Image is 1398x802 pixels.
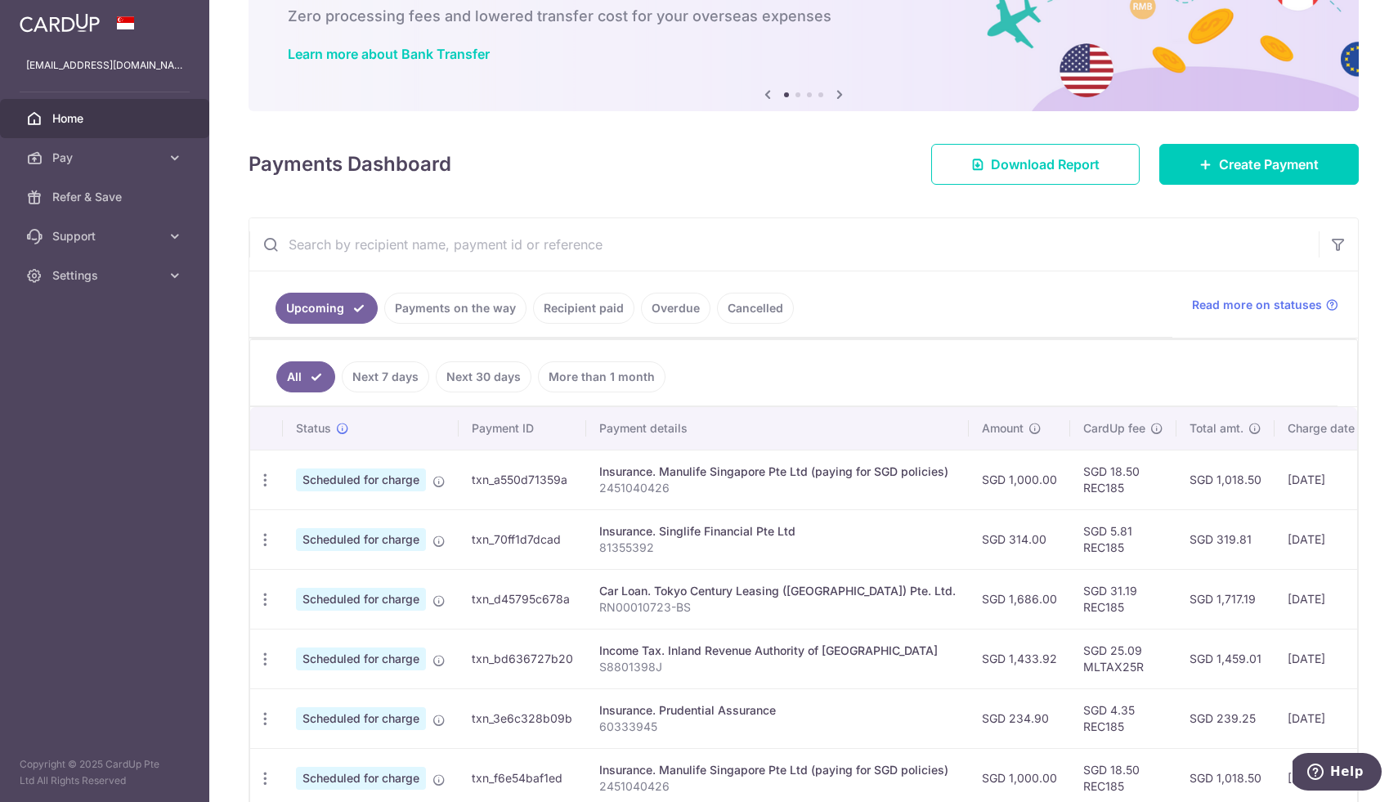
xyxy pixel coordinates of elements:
span: Read more on statuses [1192,297,1322,313]
td: SGD 1,018.50 [1176,450,1275,509]
a: More than 1 month [538,361,665,392]
td: txn_bd636727b20 [459,629,586,688]
p: RN00010723-BS [599,599,956,616]
p: S8801398J [599,659,956,675]
td: SGD 234.90 [969,688,1070,748]
a: Cancelled [717,293,794,324]
td: SGD 4.35 REC185 [1070,688,1176,748]
td: txn_a550d71359a [459,450,586,509]
td: SGD 1,000.00 [969,450,1070,509]
a: All [276,361,335,392]
img: CardUp [20,13,100,33]
td: [DATE] [1275,629,1386,688]
span: CardUp fee [1083,420,1145,437]
a: Download Report [931,144,1140,185]
div: Insurance. Singlife Financial Pte Ltd [599,523,956,540]
span: Refer & Save [52,189,160,205]
td: SGD 1,686.00 [969,569,1070,629]
td: SGD 31.19 REC185 [1070,569,1176,629]
td: SGD 1,459.01 [1176,629,1275,688]
td: SGD 1,433.92 [969,629,1070,688]
span: Status [296,420,331,437]
p: 81355392 [599,540,956,556]
td: [DATE] [1275,688,1386,748]
span: Settings [52,267,160,284]
p: 60333945 [599,719,956,735]
div: Income Tax. Inland Revenue Authority of [GEOGRAPHIC_DATA] [599,643,956,659]
td: txn_d45795c678a [459,569,586,629]
p: [EMAIL_ADDRESS][DOMAIN_NAME] [26,57,183,74]
td: SGD 314.00 [969,509,1070,569]
a: Recipient paid [533,293,634,324]
span: Scheduled for charge [296,707,426,730]
span: Scheduled for charge [296,647,426,670]
td: SGD 319.81 [1176,509,1275,569]
td: SGD 239.25 [1176,688,1275,748]
td: SGD 1,717.19 [1176,569,1275,629]
span: Scheduled for charge [296,528,426,551]
span: Home [52,110,160,127]
td: [DATE] [1275,569,1386,629]
div: Insurance. Prudential Assurance [599,702,956,719]
span: Pay [52,150,160,166]
input: Search by recipient name, payment id or reference [249,218,1319,271]
div: Car Loan. Tokyo Century Leasing ([GEOGRAPHIC_DATA]) Pte. Ltd. [599,583,956,599]
a: Upcoming [276,293,378,324]
a: Create Payment [1159,144,1359,185]
a: Next 30 days [436,361,531,392]
td: SGD 5.81 REC185 [1070,509,1176,569]
a: Read more on statuses [1192,297,1338,313]
td: [DATE] [1275,509,1386,569]
span: Scheduled for charge [296,588,426,611]
h6: Zero processing fees and lowered transfer cost for your overseas expenses [288,7,1320,26]
th: Payment details [586,407,969,450]
td: txn_70ff1d7dcad [459,509,586,569]
td: txn_3e6c328b09b [459,688,586,748]
span: Support [52,228,160,244]
th: Payment ID [459,407,586,450]
span: Charge date [1288,420,1355,437]
td: SGD 18.50 REC185 [1070,450,1176,509]
div: Insurance. Manulife Singapore Pte Ltd (paying for SGD policies) [599,762,956,778]
span: Download Report [991,155,1100,174]
p: 2451040426 [599,778,956,795]
span: Scheduled for charge [296,468,426,491]
span: Create Payment [1219,155,1319,174]
span: Scheduled for charge [296,767,426,790]
td: SGD 25.09 MLTAX25R [1070,629,1176,688]
h4: Payments Dashboard [249,150,451,179]
iframe: Opens a widget where you can find more information [1293,753,1382,794]
td: [DATE] [1275,450,1386,509]
div: Insurance. Manulife Singapore Pte Ltd (paying for SGD policies) [599,464,956,480]
a: Overdue [641,293,710,324]
a: Learn more about Bank Transfer [288,46,490,62]
p: 2451040426 [599,480,956,496]
span: Amount [982,420,1024,437]
a: Payments on the way [384,293,526,324]
a: Next 7 days [342,361,429,392]
span: Total amt. [1190,420,1243,437]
